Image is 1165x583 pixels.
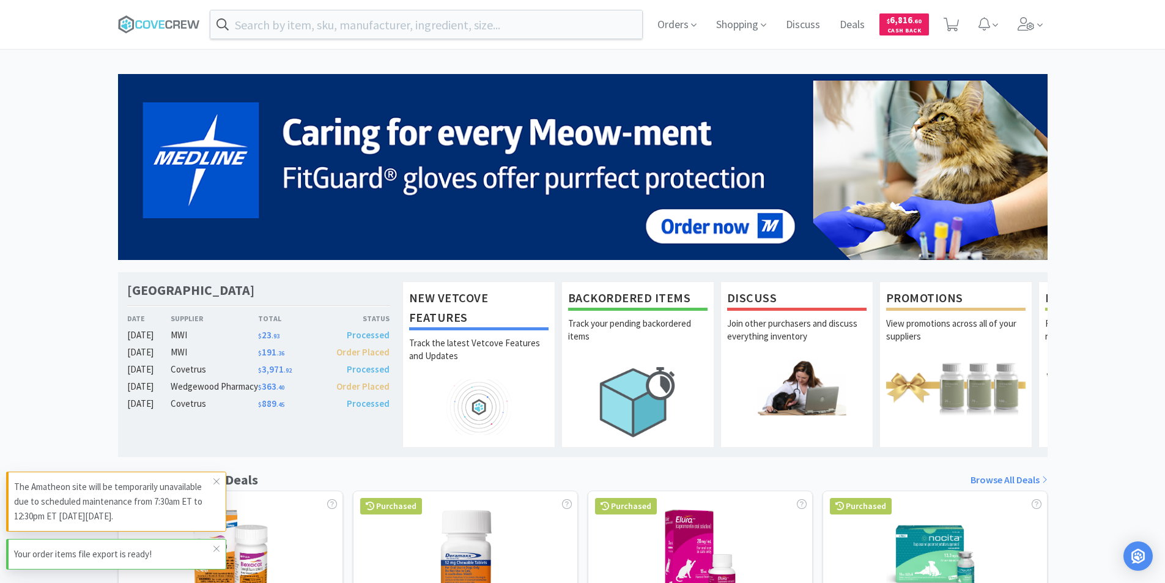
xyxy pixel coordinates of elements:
[127,313,171,324] div: Date
[258,313,324,324] div: Total
[127,345,390,360] a: [DATE]MWI$191.36Order Placed
[336,381,390,392] span: Order Placed
[886,288,1026,311] h1: Promotions
[258,332,262,340] span: $
[127,396,171,411] div: [DATE]
[127,281,254,299] h1: [GEOGRAPHIC_DATA]
[127,396,390,411] a: [DATE]Covetrus$889.45Processed
[171,362,258,377] div: Covetrus
[887,28,922,35] span: Cash Back
[720,281,873,448] a: DiscussJoin other purchasers and discuss everything inventory
[127,345,171,360] div: [DATE]
[171,328,258,343] div: MWI
[171,379,258,394] div: Wedgewood Pharmacy
[258,384,262,392] span: $
[409,336,549,379] p: Track the latest Vetcove Features and Updates
[886,317,1026,360] p: View promotions across all of your suppliers
[171,396,258,411] div: Covetrus
[276,384,284,392] span: . 40
[210,10,643,39] input: Search by item, sku, manufacturer, ingredient, size...
[258,366,262,374] span: $
[127,362,390,377] a: [DATE]Covetrus$3,971.92Processed
[402,281,555,448] a: New Vetcove FeaturesTrack the latest Vetcove Features and Updates
[324,313,390,324] div: Status
[727,317,867,360] p: Join other purchasers and discuss everything inventory
[14,547,213,562] p: Your order items file export is ready!
[347,363,390,375] span: Processed
[258,363,292,375] span: 3,971
[276,349,284,357] span: . 36
[258,346,284,358] span: 191
[127,362,171,377] div: [DATE]
[347,398,390,409] span: Processed
[912,17,922,25] span: . 60
[568,360,708,444] img: hero_backorders.png
[276,401,284,409] span: . 45
[127,328,171,343] div: [DATE]
[568,288,708,311] h1: Backordered Items
[887,14,922,26] span: 6,816
[284,366,292,374] span: . 92
[886,360,1026,415] img: hero_promotions.png
[336,346,390,358] span: Order Placed
[258,398,284,409] span: 889
[887,17,890,25] span: $
[727,360,867,415] img: hero_discuss.png
[258,381,284,392] span: 363
[171,345,258,360] div: MWI
[14,480,213,524] p: The Amatheon site will be temporarily unavailable due to scheduled maintenance from 7:30am ET to ...
[127,328,390,343] a: [DATE]MWI$23.93Processed
[118,469,258,491] h1: Vetcove Exclusive Deals
[258,349,262,357] span: $
[561,281,714,448] a: Backordered ItemsTrack your pending backordered items
[272,332,279,340] span: . 93
[781,20,825,31] a: Discuss
[568,317,708,360] p: Track your pending backordered items
[971,472,1048,488] a: Browse All Deals
[879,8,929,41] a: $6,816.60Cash Back
[258,401,262,409] span: $
[409,379,549,435] img: hero_feature_roadmap.png
[258,329,279,341] span: 23
[118,74,1048,260] img: 5b85490d2c9a43ef9873369d65f5cc4c_481.png
[171,313,258,324] div: Supplier
[1123,541,1153,571] div: Open Intercom Messenger
[409,288,549,330] h1: New Vetcove Features
[127,379,390,394] a: [DATE]Wedgewood Pharmacy$363.40Order Placed
[835,20,870,31] a: Deals
[347,329,390,341] span: Processed
[727,288,867,311] h1: Discuss
[127,379,171,394] div: [DATE]
[879,281,1032,448] a: PromotionsView promotions across all of your suppliers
